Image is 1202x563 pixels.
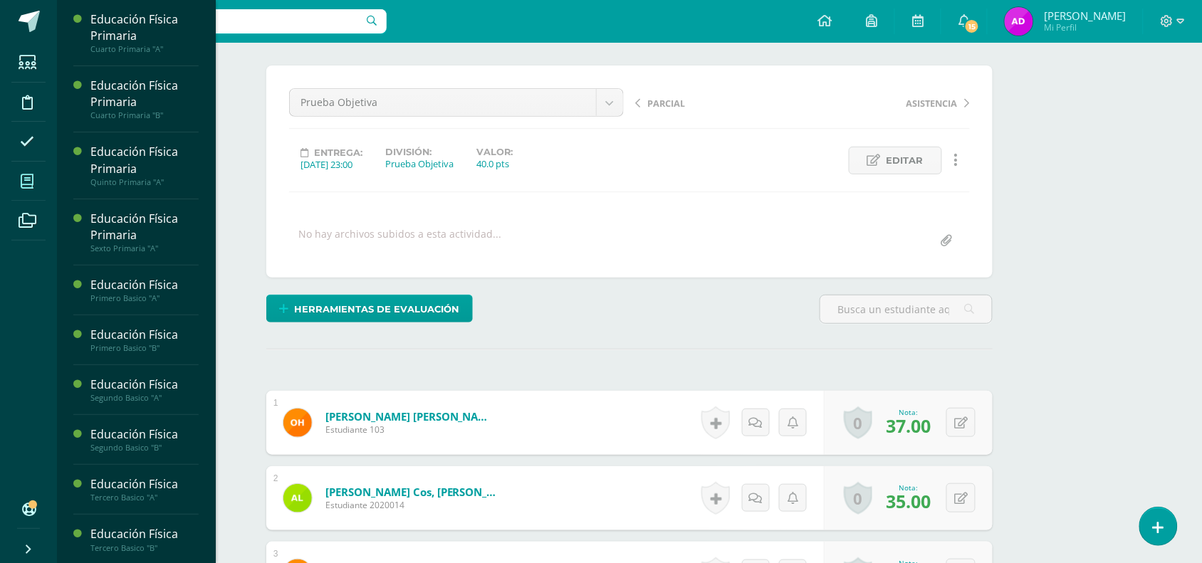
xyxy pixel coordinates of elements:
[90,11,199,54] a: Educación Física PrimariaCuarto Primaria "A"
[90,426,199,443] div: Educación Física
[90,277,199,293] div: Educación Física
[886,489,931,513] span: 35.00
[476,157,513,170] div: 40.0 pts
[90,476,199,503] a: Educación FísicaTercero Basico "A"
[385,157,454,170] div: Prueba Objetiva
[886,483,931,493] div: Nota:
[90,11,199,44] div: Educación Física Primaria
[283,484,312,512] img: ae470f5587ade67e84b96c9e3d0fe087.png
[385,147,454,157] label: División:
[90,443,199,453] div: Segundo Basico "B"
[90,343,199,353] div: Primero Basico "B"
[90,327,199,353] a: Educación FísicaPrimero Basico "B"
[887,147,924,174] span: Editar
[90,277,199,303] a: Educación FísicaPrimero Basico "A"
[886,414,931,438] span: 37.00
[298,227,501,255] div: No hay archivos subidos a esta actividad...
[1044,21,1126,33] span: Mi Perfil
[90,393,199,403] div: Segundo Basico "A"
[325,409,496,423] a: [PERSON_NAME] [PERSON_NAME]
[325,499,496,511] span: Estudiante 2020014
[90,78,199,120] a: Educación Física PrimariaCuarto Primaria "B"
[90,543,199,553] div: Tercero Basico "B"
[90,177,199,187] div: Quinto Primaria "A"
[90,493,199,503] div: Tercero Basico "A"
[325,423,496,436] span: Estudiante 103
[295,296,460,322] span: Herramientas de evaluación
[906,97,958,110] span: ASISTENCIA
[66,9,387,33] input: Busca un usuario...
[90,526,199,542] div: Educación Física
[886,407,931,417] div: Nota:
[90,293,199,303] div: Primero Basico "A"
[803,95,970,110] a: ASISTENCIA
[325,485,496,499] a: [PERSON_NAME] Cos, [PERSON_NAME]
[90,144,199,177] div: Educación Física Primaria
[266,295,473,322] a: Herramientas de evaluación
[90,327,199,343] div: Educación Física
[90,44,199,54] div: Cuarto Primaria "A"
[90,243,199,253] div: Sexto Primaria "A"
[647,97,685,110] span: PARCIAL
[90,426,199,453] a: Educación FísicaSegundo Basico "B"
[476,147,513,157] label: Valor:
[90,526,199,552] a: Educación FísicaTercero Basico "B"
[820,295,992,323] input: Busca un estudiante aquí...
[964,19,980,34] span: 15
[314,147,362,158] span: Entrega:
[90,476,199,493] div: Educación Física
[90,110,199,120] div: Cuarto Primaria "B"
[90,377,199,403] a: Educación FísicaSegundo Basico "A"
[1005,7,1033,36] img: 1433acba746ca71e26ff7845945f829b.png
[90,144,199,186] a: Educación Física PrimariaQuinto Primaria "A"
[300,158,362,171] div: [DATE] 23:00
[90,377,199,393] div: Educación Física
[844,482,872,515] a: 0
[90,211,199,253] a: Educación Física PrimariaSexto Primaria "A"
[844,406,872,439] a: 0
[300,89,585,116] span: Prueba Objetiva
[1044,9,1126,23] span: [PERSON_NAME]
[90,211,199,243] div: Educación Física Primaria
[283,409,312,437] img: 40fda4d76f6d39232a503d34f84ecc53.png
[90,78,199,110] div: Educación Física Primaria
[635,95,803,110] a: PARCIAL
[290,89,623,116] a: Prueba Objetiva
